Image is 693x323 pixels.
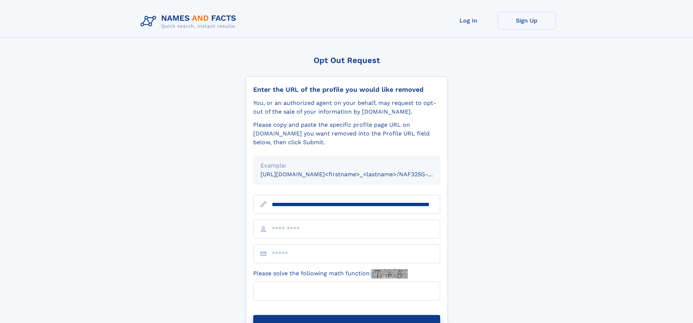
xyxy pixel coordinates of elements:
[498,12,556,29] a: Sign Up
[439,12,498,29] a: Log In
[260,161,433,170] div: Example:
[260,171,454,178] small: [URL][DOMAIN_NAME]<firstname>_<lastname>/NAF325G-xxxxxxxx
[253,269,408,279] label: Please solve the following math function:
[253,121,440,147] div: Please copy and paste the specific profile page URL on [DOMAIN_NAME] you want removed into the Pr...
[253,99,440,116] div: You, or an authorized agent on your behalf, may request to opt-out of the sale of your informatio...
[246,56,448,65] div: Opt Out Request
[253,86,440,94] div: Enter the URL of the profile you would like removed
[138,12,242,31] img: Logo Names and Facts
